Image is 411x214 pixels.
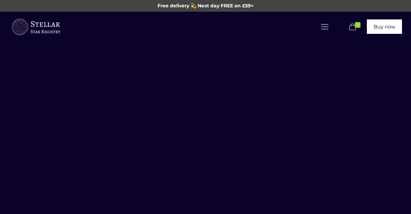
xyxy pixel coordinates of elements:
a: 0 [347,23,364,31]
a: Buy now [367,19,402,34]
span: Free delivery 💫 Next day FREE on £59+ [158,3,253,9]
img: buyastar-logo-transparent [11,17,61,37]
a: Buy a Star [11,12,61,42]
span: 0 [355,22,361,28]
